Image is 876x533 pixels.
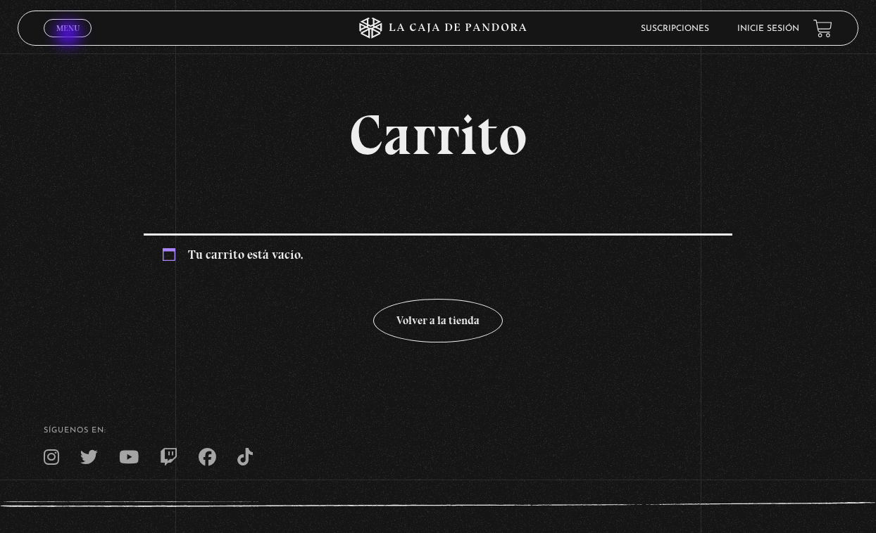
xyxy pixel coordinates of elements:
span: Cerrar [51,36,85,46]
div: Tu carrito está vacío. [144,233,732,274]
a: View your shopping cart [813,19,832,38]
span: Menu [56,24,80,32]
a: Inicie sesión [737,25,799,33]
h1: Carrito [144,107,732,163]
a: Volver a la tienda [373,299,503,343]
h4: SÍguenos en: [44,427,832,435]
a: Suscripciones [641,25,709,33]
